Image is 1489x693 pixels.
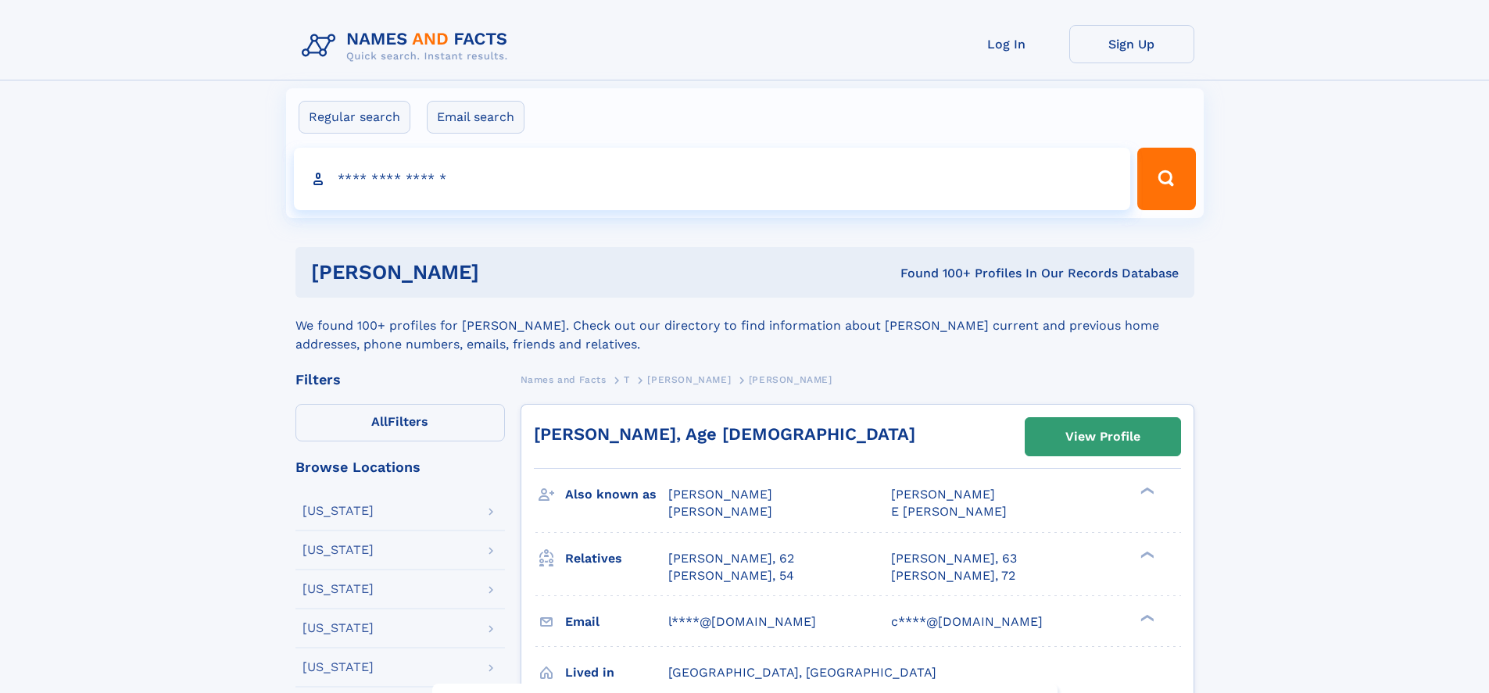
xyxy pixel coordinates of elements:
[294,148,1131,210] input: search input
[1065,419,1140,455] div: View Profile
[565,659,668,686] h3: Lived in
[534,424,915,444] a: [PERSON_NAME], Age [DEMOGRAPHIC_DATA]
[668,567,794,584] a: [PERSON_NAME], 54
[565,609,668,635] h3: Email
[302,583,374,595] div: [US_STATE]
[302,622,374,634] div: [US_STATE]
[1069,25,1194,63] a: Sign Up
[565,545,668,572] h3: Relatives
[295,404,505,441] label: Filters
[624,370,630,389] a: T
[1136,486,1155,496] div: ❯
[1136,549,1155,559] div: ❯
[1025,418,1180,455] a: View Profile
[302,505,374,517] div: [US_STATE]
[311,263,690,282] h1: [PERSON_NAME]
[295,25,521,67] img: Logo Names and Facts
[427,101,524,134] label: Email search
[624,374,630,385] span: T
[565,481,668,508] h3: Also known as
[891,567,1015,584] a: [PERSON_NAME], 72
[891,487,995,502] span: [PERSON_NAME]
[299,101,410,134] label: Regular search
[749,374,832,385] span: [PERSON_NAME]
[295,298,1194,354] div: We found 100+ profiles for [PERSON_NAME]. Check out our directory to find information about [PERS...
[1137,148,1195,210] button: Search Button
[689,265,1179,282] div: Found 100+ Profiles In Our Records Database
[302,661,374,673] div: [US_STATE]
[302,544,374,556] div: [US_STATE]
[647,370,731,389] a: [PERSON_NAME]
[1136,613,1155,623] div: ❯
[668,487,772,502] span: [PERSON_NAME]
[668,665,936,680] span: [GEOGRAPHIC_DATA], [GEOGRAPHIC_DATA]
[944,25,1069,63] a: Log In
[371,414,388,429] span: All
[295,373,505,387] div: Filters
[647,374,731,385] span: [PERSON_NAME]
[891,550,1017,567] a: [PERSON_NAME], 63
[668,504,772,519] span: [PERSON_NAME]
[295,460,505,474] div: Browse Locations
[668,550,794,567] a: [PERSON_NAME], 62
[521,370,607,389] a: Names and Facts
[891,504,1007,519] span: E [PERSON_NAME]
